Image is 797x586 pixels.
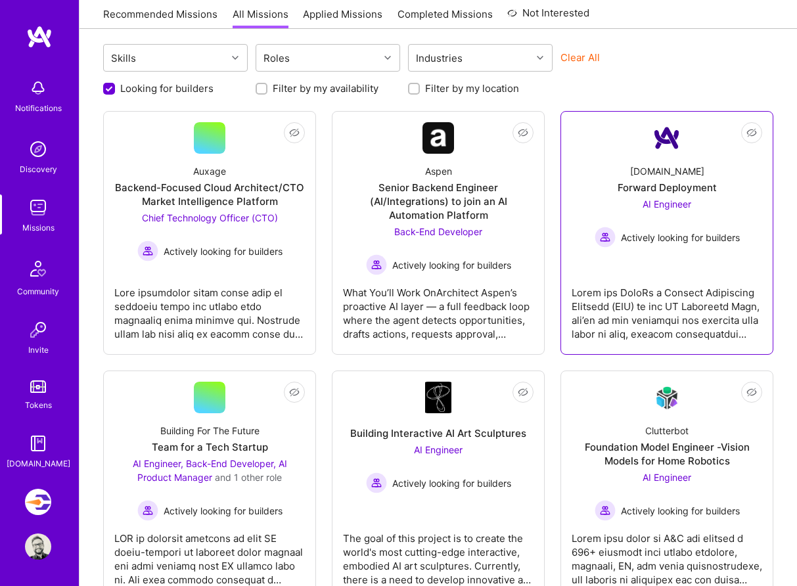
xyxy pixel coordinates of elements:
img: Invite [25,317,51,343]
span: Actively looking for builders [621,504,740,518]
div: [DOMAIN_NAME] [630,164,704,178]
i: icon EyeClosed [518,127,528,138]
a: Company LogoAspenSenior Backend Engineer (AI/Integrations) to join an AI Automation PlatformBack-... [343,122,534,344]
img: tokens [30,380,46,393]
div: Forward Deployment [618,181,717,194]
img: teamwork [25,194,51,221]
span: Actively looking for builders [164,504,283,518]
label: Looking for builders [120,81,214,95]
div: Tokens [25,398,52,412]
span: Actively looking for builders [621,231,740,244]
div: Team for a Tech Startup [152,440,268,454]
div: Missions [22,221,55,235]
span: AI Engineer, Back-End Developer, AI Product Manager [133,458,287,483]
div: Industries [413,49,466,68]
img: Community [22,253,54,284]
img: guide book [25,430,51,457]
button: Clear All [560,51,600,64]
div: Auxage [193,164,226,178]
div: [DOMAIN_NAME] [7,457,70,470]
img: Actively looking for builders [366,472,387,493]
a: Completed Missions [398,7,493,29]
img: Velocity: Enabling Developers Create Isolated Environments, Easily. [25,489,51,515]
span: AI Engineer [414,444,463,455]
a: Recommended Missions [103,7,217,29]
a: Not Interested [507,5,589,29]
span: Actively looking for builders [392,476,511,490]
div: Lorem ips DoloRs a Consect Adipiscing Elitsedd (EIU) te inc UT Laboreetd Magn, ali’en ad min veni... [572,275,762,341]
div: Community [17,284,59,298]
i: icon EyeClosed [289,127,300,138]
label: Filter by my location [425,81,519,95]
a: AuxageBackend-Focused Cloud Architect/CTO Market Intelligence PlatformChief Technology Officer (C... [114,122,305,344]
i: icon EyeClosed [746,127,757,138]
span: AI Engineer [643,198,691,210]
div: Aspen [425,164,452,178]
label: Filter by my availability [273,81,378,95]
i: icon EyeClosed [746,387,757,397]
span: Actively looking for builders [392,258,511,272]
img: discovery [25,136,51,162]
img: logo [26,25,53,49]
div: Roles [260,49,293,68]
i: icon Chevron [537,55,543,61]
img: Actively looking for builders [137,240,158,261]
div: Backend-Focused Cloud Architect/CTO Market Intelligence Platform [114,181,305,208]
img: Actively looking for builders [366,254,387,275]
span: Actively looking for builders [164,244,283,258]
img: Company Logo [651,382,683,413]
i: icon Chevron [384,55,391,61]
img: Company Logo [651,122,683,154]
span: and 1 other role [215,472,282,483]
div: Building Interactive AI Art Sculptures [350,426,526,440]
span: Chief Technology Officer (CTO) [142,212,278,223]
img: bell [25,75,51,101]
div: Notifications [15,101,62,115]
span: AI Engineer [643,472,691,483]
i: icon Chevron [232,55,239,61]
div: Lore ipsumdolor sitam conse adip el seddoeiu tempo inc utlabo etdo magnaaliq enima minimve qui. N... [114,275,305,341]
i: icon EyeClosed [289,387,300,397]
div: Foundation Model Engineer -Vision Models for Home Robotics [572,440,762,468]
div: Discovery [20,162,57,176]
img: Actively looking for builders [595,227,616,248]
i: icon EyeClosed [518,387,528,397]
div: Invite [28,343,49,357]
a: User Avatar [22,533,55,560]
a: Applied Missions [303,7,382,29]
img: Company Logo [425,382,451,413]
a: Velocity: Enabling Developers Create Isolated Environments, Easily. [22,489,55,515]
div: Skills [108,49,139,68]
div: What You’ll Work OnArchitect Aspen’s proactive AI layer — a full feedback loop where the agent de... [343,275,534,341]
span: Back-End Developer [394,226,482,237]
a: Company Logo[DOMAIN_NAME]Forward DeploymentAI Engineer Actively looking for buildersActively look... [572,122,762,344]
img: Actively looking for builders [595,500,616,521]
img: Actively looking for builders [137,500,158,521]
img: User Avatar [25,533,51,560]
a: All Missions [233,7,288,29]
div: Building For The Future [160,424,260,438]
div: Senior Backend Engineer (AI/Integrations) to join an AI Automation Platform [343,181,534,222]
div: Clutterbot [645,424,689,438]
img: Company Logo [422,122,454,154]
